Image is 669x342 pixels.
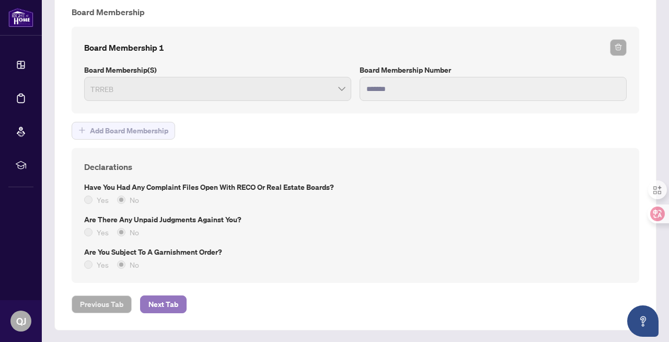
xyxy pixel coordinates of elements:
[72,295,132,313] button: Previous Tab
[125,259,143,270] span: No
[72,122,175,140] button: Add Board Membership
[93,259,113,270] span: Yes
[125,226,143,238] span: No
[72,6,639,18] h4: Board Membership
[84,246,627,258] label: Are you subject to a Garnishment Order?
[125,194,143,206] span: No
[93,194,113,206] span: Yes
[84,41,164,54] h4: Board Membership 1
[84,214,627,225] label: Are there any unpaid judgments against you?
[84,64,351,76] label: Board Membership(s)
[84,161,627,173] h4: Declarations
[360,64,627,76] label: Board Membership Number
[148,296,178,313] span: Next Tab
[93,226,113,238] span: Yes
[140,295,187,313] button: Next Tab
[627,305,659,337] button: Open asap
[84,181,627,193] label: Have you had any complaint files open with RECO or Real Estate Boards?
[8,8,33,27] img: logo
[90,79,345,99] span: TRREB
[16,314,26,328] span: QJ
